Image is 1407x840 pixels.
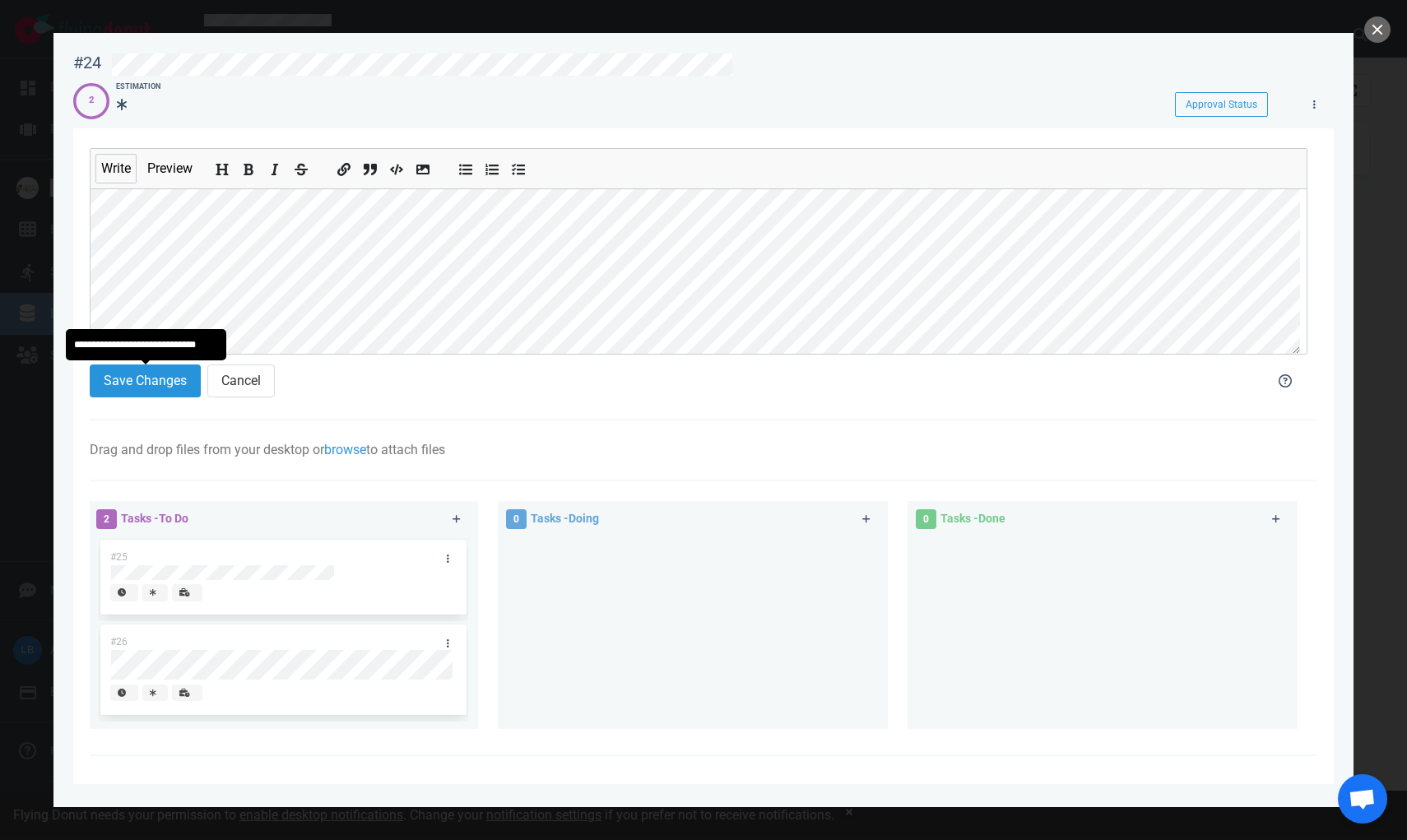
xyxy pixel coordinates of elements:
[291,157,311,175] button: Add strikethrough text
[89,94,94,108] div: 2
[482,157,502,175] button: Add ordered list
[360,157,380,175] button: Insert a quote
[531,512,599,525] span: Tasks - Doing
[506,509,527,529] span: 0
[456,157,476,175] button: Add unordered list
[1364,16,1391,43] button: close
[940,512,1005,525] span: Tasks - Done
[1338,774,1387,824] div: Bate-papo aberto
[334,157,354,175] button: Add a link
[324,442,366,457] a: browse
[142,154,198,183] button: Preview
[207,364,275,397] button: Cancel
[121,512,188,525] span: Tasks - To Do
[265,157,285,175] button: Add italic text
[95,154,137,183] button: Write
[110,636,128,647] span: #26
[110,551,128,563] span: #25
[916,509,936,529] span: 0
[90,442,324,457] span: Drag and drop files from your desktop or
[239,157,258,175] button: Add bold text
[116,81,160,93] div: Estimation
[90,364,201,397] button: Save Changes
[508,157,528,175] button: Add checked list
[212,157,232,175] button: Add header
[96,509,117,529] span: 2
[103,782,166,802] span: Comments
[73,53,101,73] div: #24
[387,157,406,175] button: Insert code
[413,157,433,175] button: Add image
[366,442,445,457] span: to attach files
[1175,92,1268,117] button: Approval Status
